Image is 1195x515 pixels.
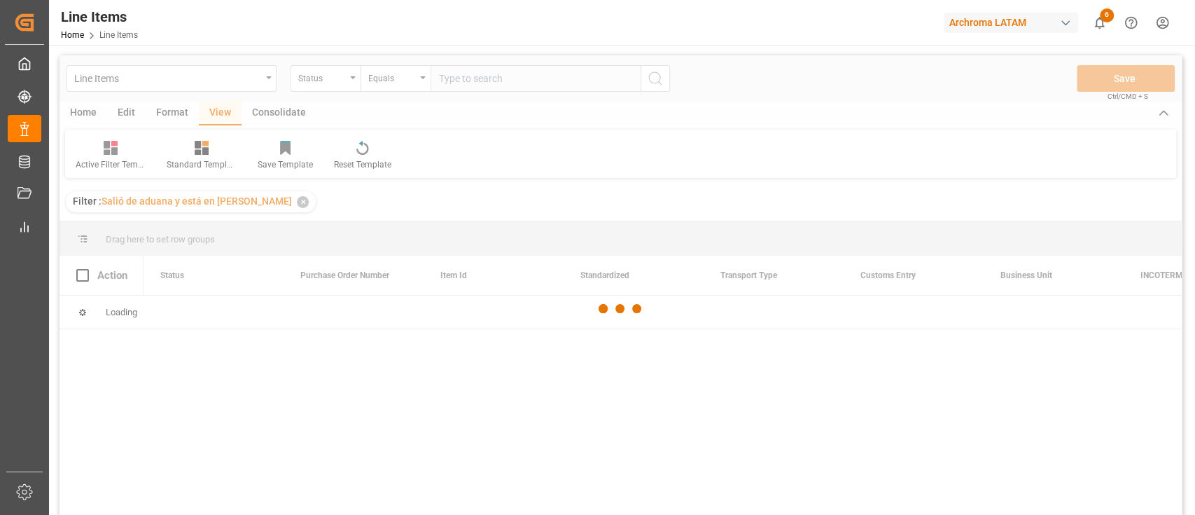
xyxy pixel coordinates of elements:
button: show 6 new notifications [1084,7,1115,39]
div: Archroma LATAM [944,13,1078,33]
span: 6 [1100,8,1114,22]
button: Help Center [1115,7,1147,39]
div: Line Items [61,6,138,27]
button: Archroma LATAM [944,9,1084,36]
a: Home [61,30,84,40]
